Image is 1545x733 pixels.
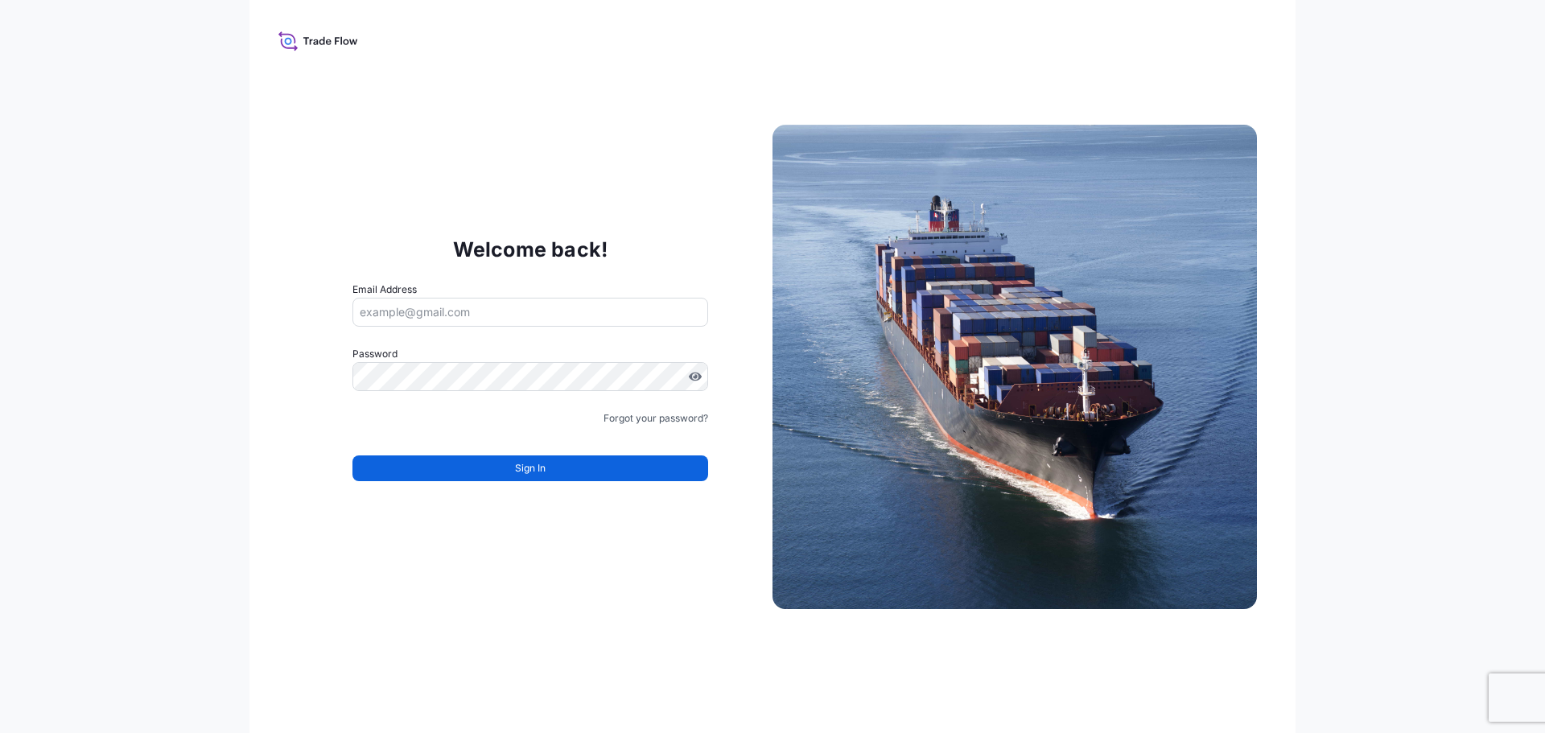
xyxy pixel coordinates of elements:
[604,410,708,426] a: Forgot your password?
[515,460,546,476] span: Sign In
[352,346,708,362] label: Password
[352,282,417,298] label: Email Address
[453,237,608,262] p: Welcome back!
[772,125,1257,609] img: Ship illustration
[352,298,708,327] input: example@gmail.com
[352,455,708,481] button: Sign In
[689,370,702,383] button: Show password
